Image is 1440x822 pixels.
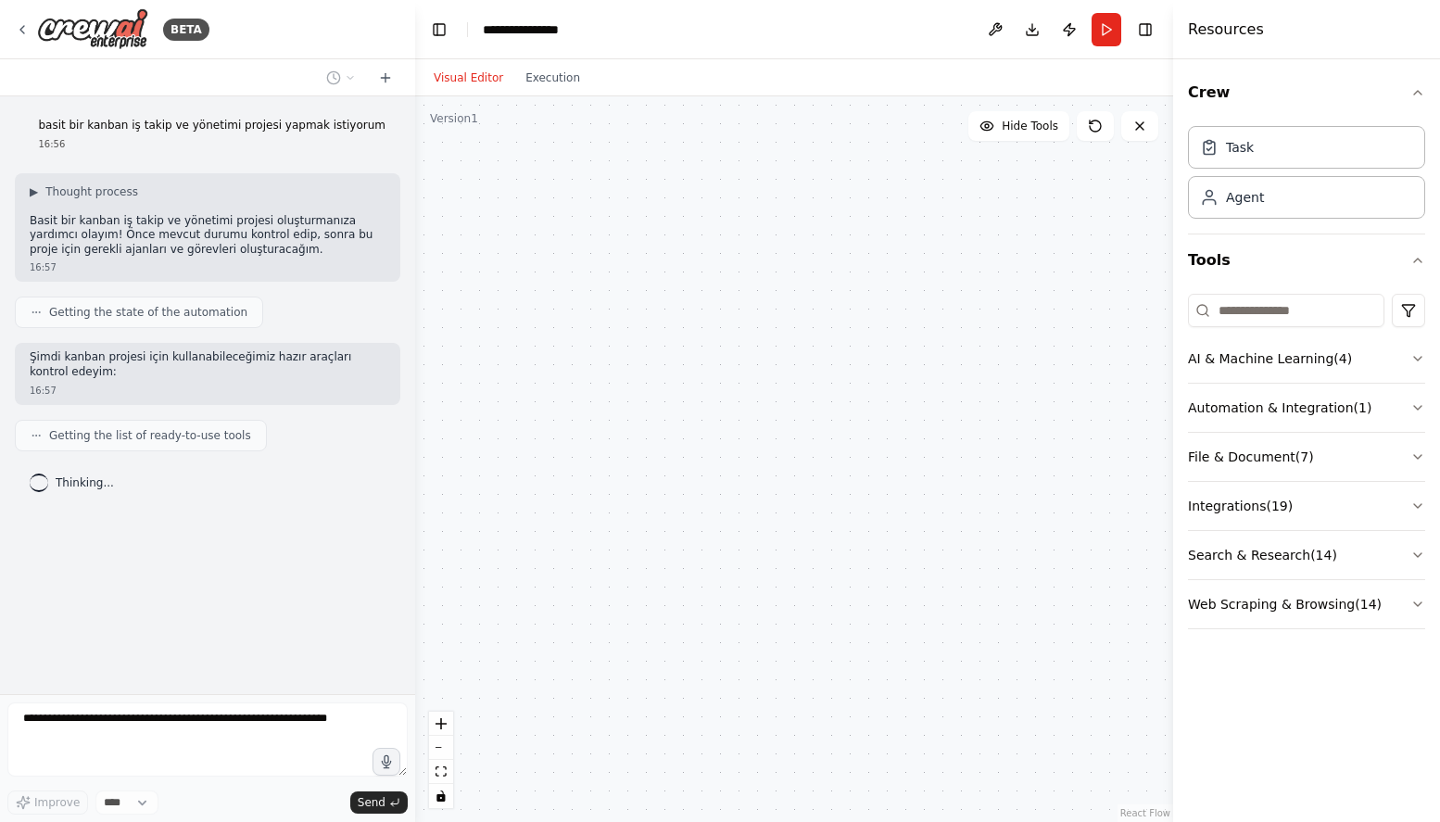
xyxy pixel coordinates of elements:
div: 16:57 [30,260,385,274]
div: Task [1226,138,1254,157]
button: ▶Thought process [30,184,138,199]
p: Şimdi kanban projesi için kullanabileceğimiz hazır araçları kontrol edeyim: [30,350,385,379]
a: React Flow attribution [1120,808,1170,818]
button: Automation & Integration(1) [1188,384,1425,432]
button: Visual Editor [423,67,514,89]
button: Crew [1188,67,1425,119]
button: Click to speak your automation idea [373,748,400,776]
button: zoom in [429,712,453,736]
span: Send [358,795,385,810]
div: Version 1 [430,111,478,126]
button: Improve [7,790,88,815]
button: Hide Tools [968,111,1069,141]
button: Start a new chat [371,67,400,89]
span: Thinking... [56,475,114,490]
button: Search & Research(14) [1188,531,1425,579]
button: File & Document(7) [1188,433,1425,481]
button: Tools [1188,234,1425,286]
div: BETA [163,19,209,41]
button: AI & Machine Learning(4) [1188,335,1425,383]
div: 16:56 [38,137,385,151]
span: Thought process [45,184,138,199]
button: Integrations(19) [1188,482,1425,530]
div: 16:57 [30,384,385,398]
div: Crew [1188,119,1425,234]
button: fit view [429,760,453,784]
div: Agent [1226,188,1264,207]
p: basit bir kanban iş takip ve yönetimi projesi yapmak istiyorum [38,119,385,133]
img: Logo [37,8,148,50]
nav: breadcrumb [483,20,578,39]
span: Hide Tools [1002,119,1058,133]
button: zoom out [429,736,453,760]
div: React Flow controls [429,712,453,808]
button: Send [350,791,408,814]
button: Execution [514,67,591,89]
button: Web Scraping & Browsing(14) [1188,580,1425,628]
div: Tools [1188,286,1425,644]
span: Improve [34,795,80,810]
button: Hide left sidebar [426,17,452,43]
button: Hide right sidebar [1132,17,1158,43]
button: toggle interactivity [429,784,453,808]
h4: Resources [1188,19,1264,41]
p: Basit bir kanban iş takip ve yönetimi projesi oluşturmanıza yardımcı olayım! Önce mevcut durumu k... [30,214,385,258]
button: Switch to previous chat [319,67,363,89]
span: Getting the list of ready-to-use tools [49,428,251,443]
span: Getting the state of the automation [49,305,247,320]
span: ▶ [30,184,38,199]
